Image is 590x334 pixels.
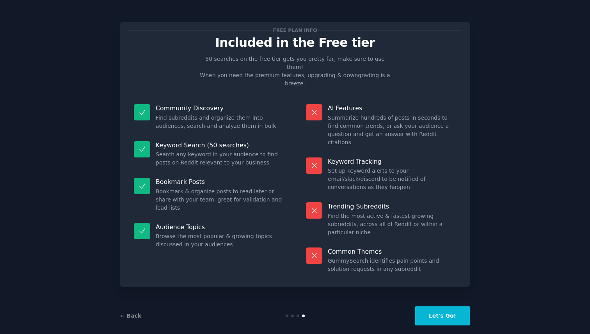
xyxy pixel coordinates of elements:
dd: Bookmark & organize posts to read later or share with your team, great for validation and lead lists [156,187,284,212]
dd: Browse the most popular & growing topics discussed in your audiences [156,232,284,249]
p: Community Discovery [156,104,284,112]
dd: Find the most active & fastest-growing subreddits, across all of Reddit or within a particular niche [328,212,456,237]
dd: Summarize hundreds of posts in seconds to find common trends, or ask your audience a question and... [328,114,456,147]
p: Bookmark Posts [156,178,284,186]
p: Audience Topics [156,223,284,231]
dd: GummySearch identifies pain points and solution requests in any subreddit [328,257,456,273]
p: Keyword Search (50 searches) [156,141,284,149]
p: Keyword Tracking [328,157,456,166]
p: AI Features [328,104,456,112]
p: Trending Subreddits [328,202,456,210]
span: Free plan info [272,26,318,34]
dd: Find subreddits and organize them into audiences, search and analyze them in bulk [156,114,284,130]
button: Let's Go! [415,306,470,325]
p: Included in the Free tier [128,36,462,49]
a: ← Back [120,313,141,319]
p: 50 searches on the free tier gets you pretty far, make sure to use them! When you need the premiu... [197,55,393,88]
dd: Set up keyword alerts to your email/slack/discord to be notified of conversations as they happen [328,167,456,191]
dd: Search any keyword in your audience to find posts on Reddit relevant to your business [156,150,284,167]
p: Common Themes [328,247,456,256]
